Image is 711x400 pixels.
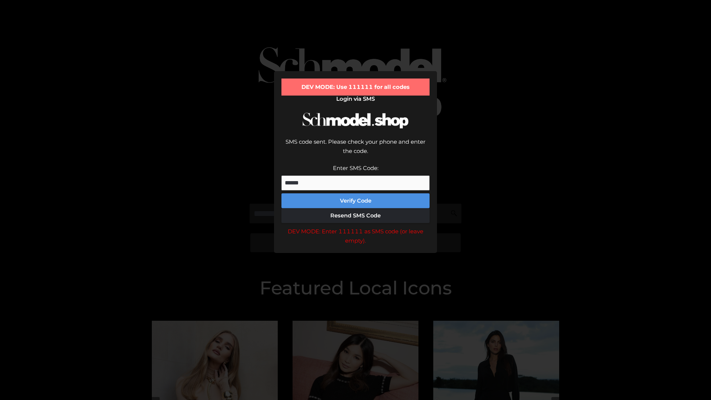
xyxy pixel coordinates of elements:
div: SMS code sent. Please check your phone and enter the code. [281,137,430,163]
div: DEV MODE: Enter 111111 as SMS code (or leave empty). [281,227,430,246]
button: Verify Code [281,193,430,208]
div: DEV MODE: Use 111111 for all codes [281,79,430,96]
img: Schmodel Logo [300,106,411,135]
button: Resend SMS Code [281,208,430,223]
h2: Login via SMS [281,96,430,102]
label: Enter SMS Code: [333,164,378,171]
